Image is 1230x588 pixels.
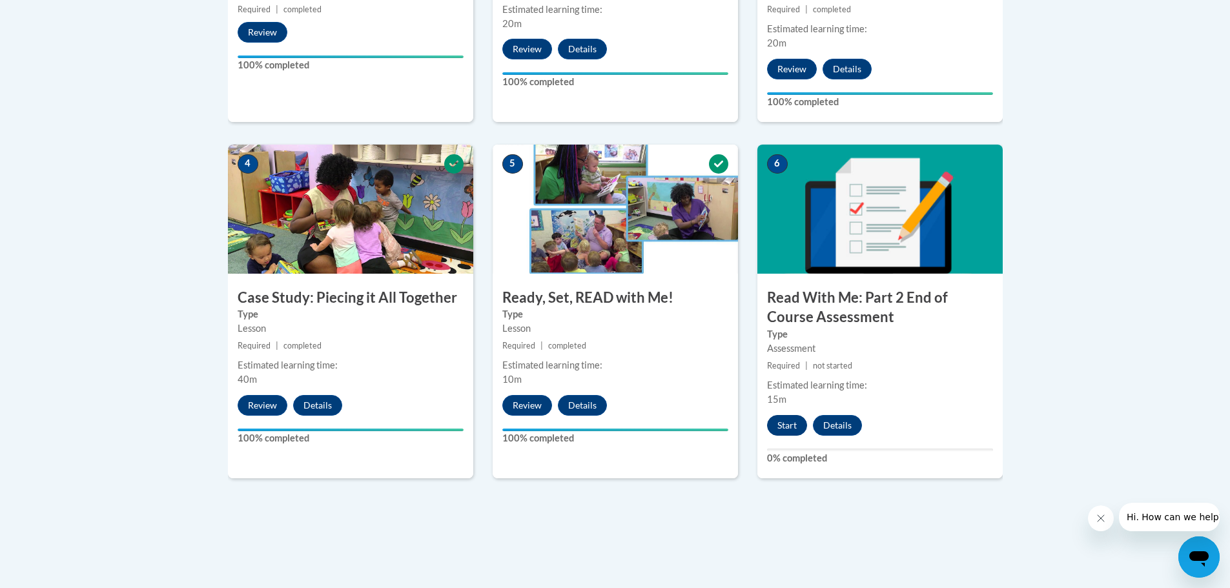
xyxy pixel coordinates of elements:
[1088,505,1114,531] iframe: Close message
[502,3,728,17] div: Estimated learning time:
[238,154,258,174] span: 4
[502,429,728,431] div: Your progress
[8,9,105,19] span: Hi. How can we help?
[558,395,607,416] button: Details
[757,288,1003,328] h3: Read With Me: Part 2 End of Course Assessment
[238,341,271,350] span: Required
[805,361,808,370] span: |
[757,145,1003,274] img: Course Image
[767,92,993,95] div: Your progress
[558,39,607,59] button: Details
[238,5,271,14] span: Required
[805,5,808,14] span: |
[493,145,738,274] img: Course Image
[293,395,342,416] button: Details
[548,341,586,350] span: completed
[502,358,728,372] div: Estimated learning time:
[276,5,278,14] span: |
[502,395,552,416] button: Review
[767,5,800,14] span: Required
[502,374,522,385] span: 10m
[238,429,464,431] div: Your progress
[1119,503,1220,531] iframe: Message from company
[493,288,738,308] h3: Ready, Set, READ with Me!
[767,59,817,79] button: Review
[238,56,464,58] div: Your progress
[767,37,786,48] span: 20m
[813,5,851,14] span: completed
[502,321,728,336] div: Lesson
[228,288,473,308] h3: Case Study: Piecing it All Together
[238,358,464,372] div: Estimated learning time:
[502,75,728,89] label: 100% completed
[767,327,993,341] label: Type
[283,341,322,350] span: completed
[502,154,523,174] span: 5
[502,18,522,29] span: 20m
[238,395,287,416] button: Review
[228,145,473,274] img: Course Image
[823,59,872,79] button: Details
[238,58,464,72] label: 100% completed
[238,307,464,321] label: Type
[767,451,993,465] label: 0% completed
[502,341,535,350] span: Required
[540,341,543,350] span: |
[238,22,287,43] button: Review
[767,154,788,174] span: 6
[767,361,800,370] span: Required
[767,394,786,405] span: 15m
[767,415,807,436] button: Start
[283,5,322,14] span: completed
[767,22,993,36] div: Estimated learning time:
[767,95,993,109] label: 100% completed
[238,431,464,445] label: 100% completed
[767,378,993,392] div: Estimated learning time:
[238,374,257,385] span: 40m
[502,39,552,59] button: Review
[502,307,728,321] label: Type
[813,361,852,370] span: not started
[276,341,278,350] span: |
[502,72,728,75] div: Your progress
[767,341,993,356] div: Assessment
[813,415,862,436] button: Details
[502,431,728,445] label: 100% completed
[1178,536,1220,578] iframe: Button to launch messaging window
[238,321,464,336] div: Lesson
